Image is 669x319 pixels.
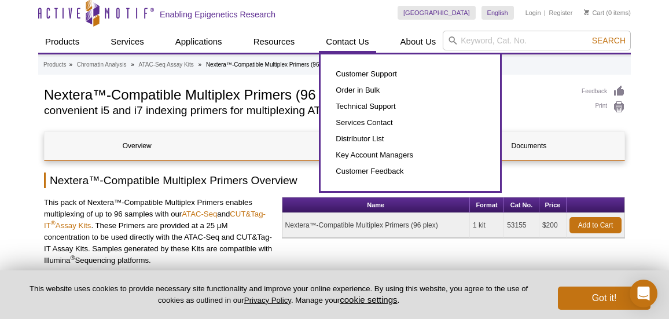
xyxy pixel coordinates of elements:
a: ATAC-Seq Assay Kits [139,60,194,70]
a: Key Account Managers [332,147,488,163]
p: This website uses cookies to provide necessary site functionality and improve your online experie... [19,284,539,306]
a: Contact Us [319,31,376,53]
a: ATAC-Seq [182,210,217,218]
a: Distributor List [332,131,488,147]
button: cookie settings [340,295,397,305]
a: Add to Cart [569,217,622,233]
div: Open Intercom Messenger [630,280,657,307]
a: Feedback [582,85,625,98]
li: » [199,61,202,68]
a: Register [549,9,572,17]
h1: Nextera™-Compatible Multiplex Primers (96 plex) [44,85,570,102]
a: Print [582,101,625,113]
th: Cat No. [504,197,539,213]
input: Keyword, Cat. No. [443,31,631,50]
sup: ® [51,219,56,226]
a: Resources [247,31,302,53]
li: | [544,6,546,20]
a: About Us [394,31,443,53]
a: [GEOGRAPHIC_DATA] [398,6,476,20]
a: Applications [168,31,229,53]
span: Search [592,36,626,45]
th: Name [282,197,470,213]
li: (0 items) [584,6,631,20]
a: Contents [241,132,425,160]
a: Overview [45,132,229,160]
td: 1 kit [470,213,504,238]
li: Nextera™-Compatible Multiplex Primers (96 plex) [206,61,333,68]
a: English [481,6,514,20]
a: Products [38,31,86,53]
td: 53155 [504,213,539,238]
td: $200 [539,213,567,238]
td: Nextera™-Compatible Multiplex Primers (96 plex) [282,213,470,238]
a: Technical Support [332,98,488,115]
th: Format [470,197,504,213]
a: Cart [584,9,604,17]
li: » [131,61,134,68]
th: Price [539,197,567,213]
img: Your Cart [584,9,589,15]
a: Chromatin Analysis [77,60,127,70]
p: This pack of Nextera™-Compatible Multiplex Primers enables multiplexing of up to 96 samples with ... [44,197,273,266]
a: Privacy Policy [244,296,291,305]
h2: convenient i5 and i7 indexing primers for multiplexing ATAC-Seq and CUT&Tag-IT™ Assays [44,105,570,116]
a: Customer Support [332,66,488,82]
a: Customer Feedback [332,163,488,179]
a: Order in Bulk [332,82,488,98]
button: Got it! [558,287,650,310]
a: Services Contact [332,115,488,131]
a: Products [43,60,66,70]
a: Services [104,31,151,53]
a: Login [525,9,541,17]
sup: ® [70,254,75,261]
li: » [69,61,72,68]
h2: Enabling Epigenetics Research [160,9,275,20]
button: Search [589,35,629,46]
a: Documents [436,132,621,160]
h2: Nextera™-Compatible Multiplex Primers Overview [44,173,625,188]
